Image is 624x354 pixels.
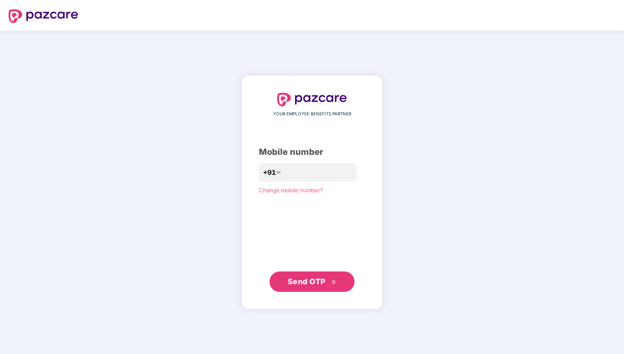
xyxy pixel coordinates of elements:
[276,170,281,175] span: down
[263,167,276,178] span: +91
[277,93,347,106] img: logo
[9,9,78,23] img: logo
[269,271,355,292] button: Send OTPdouble-right
[259,146,365,159] div: Mobile number
[331,280,337,285] span: double-right
[288,277,326,286] span: Send OTP
[273,111,351,117] span: YOUR EMPLOYEE BENEFITS PARTNER
[259,187,323,194] a: Change mobile number?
